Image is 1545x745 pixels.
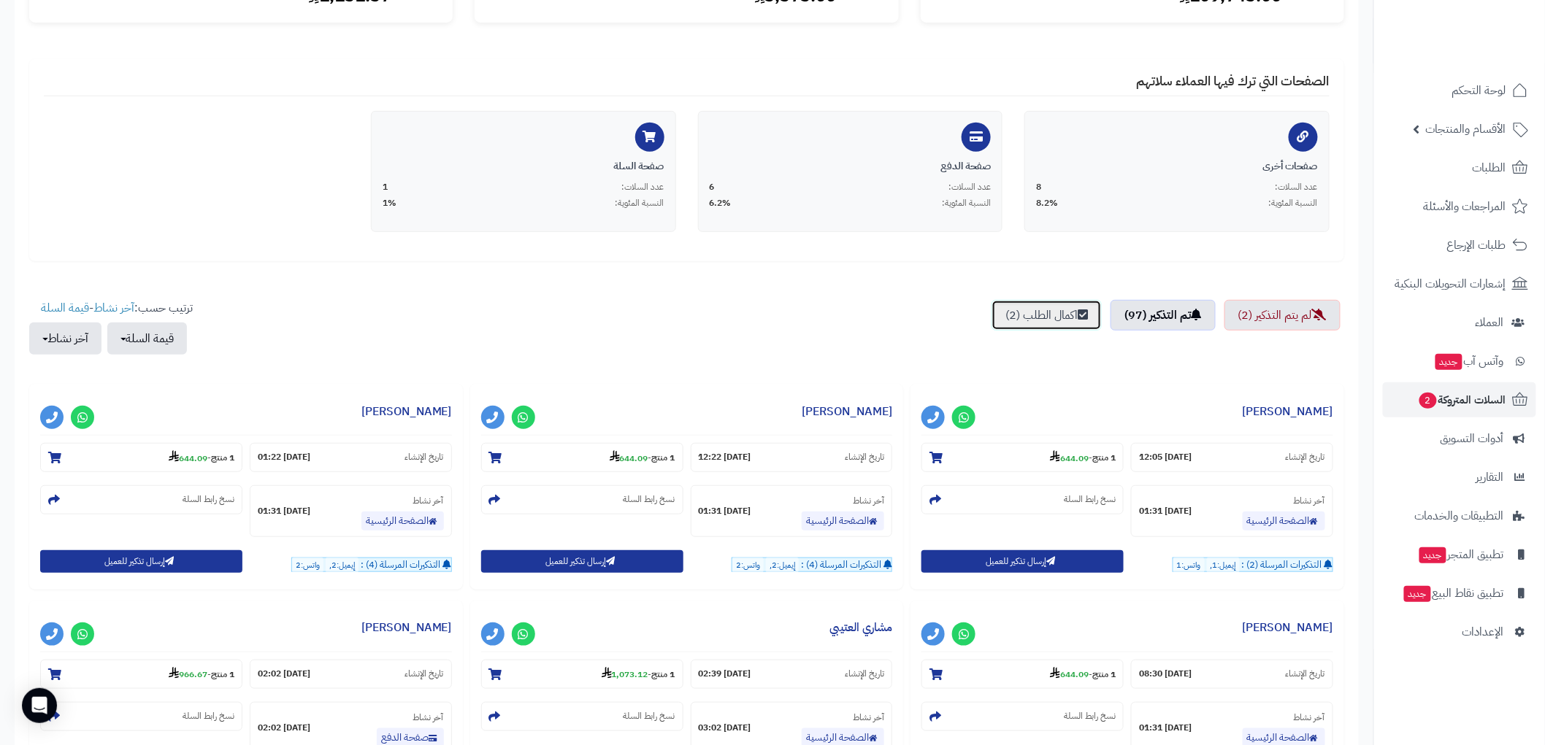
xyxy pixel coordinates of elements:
[361,512,444,530] a: الصفحة الرئيسية
[40,485,242,514] section: نسخ رابط السلة
[93,299,134,317] a: آخر نشاط
[1383,382,1536,417] a: السلات المتروكة2
[361,557,441,571] span: التذكيرات المرسلة (4) :
[1286,451,1325,463] small: تاريخ الإنشاء
[326,557,359,573] span: إيميل:2,
[1207,557,1240,573] span: إيميل:1,
[1383,189,1536,224] a: المراجعات والأسئلة
[1294,494,1325,507] small: آخر نشاط
[1173,557,1205,573] span: واتس:1
[1383,460,1536,495] a: التقارير
[1395,274,1506,294] span: إشعارات التحويلات البنكية
[624,710,675,722] small: نسخ رابط السلة
[211,668,234,681] strong: 1 منتج
[40,443,242,472] section: 1 منتج-644.09
[1424,196,1506,217] span: المراجعات والأسئلة
[258,505,310,517] strong: [DATE] 01:31
[1415,506,1504,526] span: التطبيقات والخدمات
[1050,452,1089,465] strong: 644.09
[652,452,675,465] strong: 1 منتج
[29,300,193,355] ul: ترتيب حسب: -
[1383,266,1536,301] a: إشعارات التحويلات البنكية
[1447,235,1506,255] span: طلبات الإرجاع
[211,452,234,465] strong: 1 منتج
[1243,619,1333,636] a: [PERSON_NAME]
[610,450,675,465] small: -
[1476,467,1504,487] span: التقارير
[22,688,57,723] div: Open Intercom Messenger
[1383,228,1536,263] a: طلبات الإرجاع
[1383,305,1536,340] a: العملاء
[699,668,751,680] strong: [DATE] 02:39
[361,403,452,420] a: [PERSON_NAME]
[1050,450,1116,465] small: -
[845,451,884,463] small: تاريخ الإنشاء
[405,451,444,463] small: تاريخ الإنشاء
[413,494,444,507] small: آخر نشاط
[992,300,1102,331] a: اكمال الطلب (2)
[1383,498,1536,533] a: التطبيقات والخدمات
[699,722,751,734] strong: [DATE] 03:02
[1276,181,1318,193] span: عدد السلات:
[40,702,242,731] section: نسخ رابط السلة
[29,323,101,355] button: آخر نشاط
[383,197,396,209] span: 1%
[1294,711,1325,724] small: آخر نشاط
[801,557,881,571] span: التذكيرات المرسلة (4) :
[1224,300,1341,331] a: لم يتم التذكير (2)
[948,181,991,193] span: عدد السلات:
[829,619,892,636] a: مشاري العتيبي
[169,667,234,682] small: -
[481,443,683,472] section: 1 منتج-644.09
[1139,668,1192,680] strong: [DATE] 08:30
[383,159,664,174] div: صفحة السلة
[1441,428,1504,449] span: أدوات التسويق
[853,711,884,724] small: آخر نشاط
[710,197,732,209] span: 6.2%
[1092,668,1116,681] strong: 1 منتج
[292,557,323,573] span: واتس:2
[1462,622,1504,642] span: الإعدادات
[1476,312,1504,333] span: العملاء
[732,557,764,573] span: واتس:2
[610,452,648,465] strong: 644.09
[802,512,884,530] a: الصفحة الرئيسية
[1064,710,1116,722] small: نسخ رابط السلة
[481,660,683,689] section: 1 منتج-1,073.12
[1418,544,1504,565] span: تطبيق المتجر
[40,660,242,689] section: 1 منتج-966.67
[602,667,675,682] small: -
[481,550,683,573] button: إرسال تذكير للعميل
[1036,159,1318,174] div: صفحات أخرى
[1242,557,1322,571] span: التذكيرات المرسلة (2) :
[1286,668,1325,680] small: تاريخ الإنشاء
[1111,300,1216,331] a: تم التذكير (97)
[921,550,1124,573] button: إرسال تذكير للعميل
[1383,537,1536,572] a: تطبيق المتجرجديد
[1092,452,1116,465] strong: 1 منتج
[766,557,799,573] span: إيميل:2,
[405,668,444,680] small: تاريخ الإنشاء
[921,660,1124,689] section: 1 منتج-644.09
[361,619,452,636] a: [PERSON_NAME]
[1473,158,1506,178] span: الطلبات
[1139,451,1192,463] strong: [DATE] 12:05
[1139,722,1192,734] strong: [DATE] 01:31
[622,181,664,193] span: عدد السلات:
[258,722,310,734] strong: [DATE] 02:02
[1418,390,1506,410] span: السلات المتروكة
[1243,403,1333,420] a: [PERSON_NAME]
[1036,181,1041,193] span: 8
[652,668,675,681] strong: 1 منتج
[1139,505,1192,517] strong: [DATE] 01:31
[41,299,89,317] a: قيمة السلة
[1383,421,1536,456] a: أدوات التسويق
[413,711,444,724] small: آخر نشاط
[602,668,648,681] strong: 1,073.12
[624,493,675,506] small: نسخ رابط السلة
[1419,393,1437,409] span: 2
[1419,547,1446,563] span: جديد
[710,159,992,174] div: صفحة الدفع
[1404,586,1431,602] span: جديد
[1064,493,1116,506] small: نسخ رابط السلة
